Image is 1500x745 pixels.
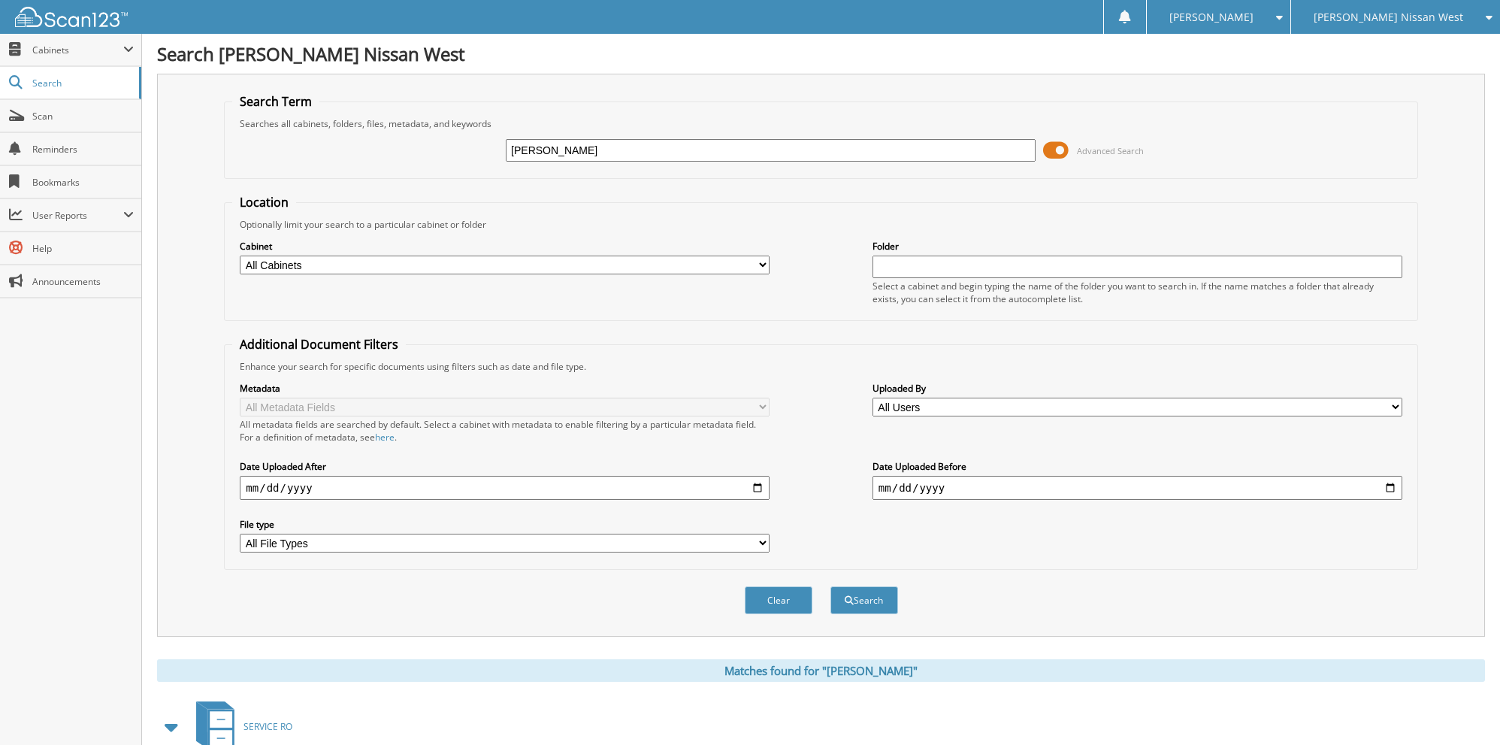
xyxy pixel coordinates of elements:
[32,209,123,222] span: User Reports
[872,476,1402,500] input: end
[32,110,134,123] span: Scan
[240,476,770,500] input: start
[872,382,1402,395] label: Uploaded By
[1314,13,1463,22] span: [PERSON_NAME] Nissan West
[240,382,770,395] label: Metadata
[830,586,898,614] button: Search
[232,117,1409,130] div: Searches all cabinets, folders, files, metadata, and keywords
[157,659,1485,682] div: Matches found for "[PERSON_NAME]"
[232,218,1409,231] div: Optionally limit your search to a particular cabinet or folder
[1169,13,1254,22] span: [PERSON_NAME]
[872,280,1402,305] div: Select a cabinet and begin typing the name of the folder you want to search in. If the name match...
[240,460,770,473] label: Date Uploaded After
[32,77,132,89] span: Search
[232,93,319,110] legend: Search Term
[32,44,123,56] span: Cabinets
[375,431,395,444] a: here
[872,240,1402,253] label: Folder
[243,720,292,733] span: SERVICE RO
[240,240,770,253] label: Cabinet
[240,518,770,531] label: File type
[32,143,134,156] span: Reminders
[745,586,812,614] button: Clear
[232,360,1409,373] div: Enhance your search for specific documents using filters such as date and file type.
[32,242,134,255] span: Help
[240,418,770,444] div: All metadata fields are searched by default. Select a cabinet with metadata to enable filtering b...
[872,460,1402,473] label: Date Uploaded Before
[232,336,406,353] legend: Additional Document Filters
[1077,145,1144,156] span: Advanced Search
[32,275,134,288] span: Announcements
[32,176,134,189] span: Bookmarks
[157,41,1485,66] h1: Search [PERSON_NAME] Nissan West
[232,194,296,210] legend: Location
[15,7,128,27] img: scan123-logo-white.svg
